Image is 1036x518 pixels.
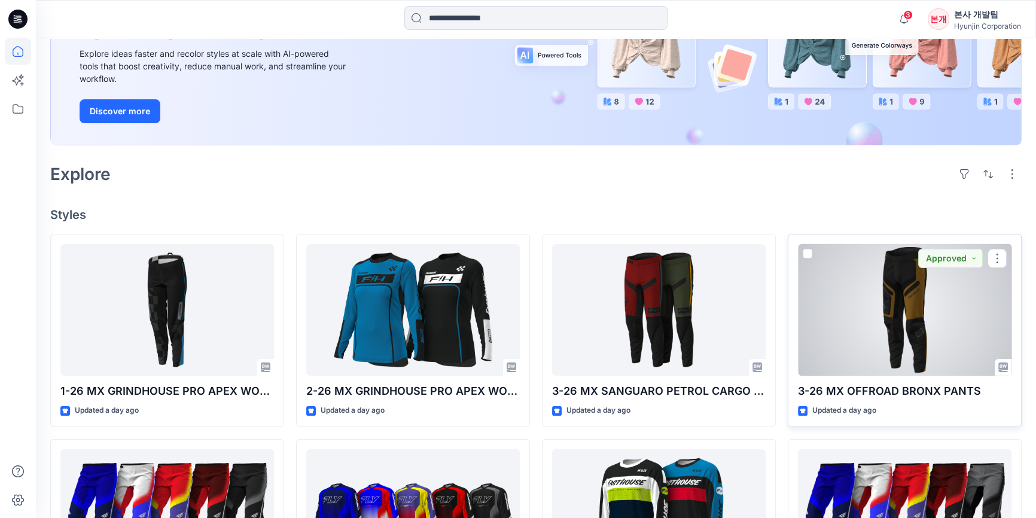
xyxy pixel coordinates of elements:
[50,208,1022,222] h4: Styles
[75,404,139,417] p: Updated a day ago
[60,383,274,400] p: 1-26 MX GRINDHOUSE PRO APEX WOMEN PANTS
[954,22,1021,31] div: Hyunjin Corporation
[80,47,349,85] div: Explore ideas faster and recolor styles at scale with AI-powered tools that boost creativity, red...
[903,10,913,20] span: 3
[798,244,1011,376] a: 3-26 MX OFFROAD BRONX PANTS
[552,383,766,400] p: 3-26 MX SANGUARO PETROL CARGO PANTS
[60,244,274,376] a: 1-26 MX GRINDHOUSE PRO APEX WOMEN PANTS
[812,404,876,417] p: Updated a day ago
[80,99,349,123] a: Discover more
[928,8,949,30] div: 본개
[798,383,1011,400] p: 3-26 MX OFFROAD BRONX PANTS
[566,404,630,417] p: Updated a day ago
[321,404,385,417] p: Updated a day ago
[50,164,111,184] h2: Explore
[80,99,160,123] button: Discover more
[306,244,520,376] a: 2-26 MX GRINDHOUSE PRO APEX WOMEN JERSEY
[552,244,766,376] a: 3-26 MX SANGUARO PETROL CARGO PANTS
[306,383,520,400] p: 2-26 MX GRINDHOUSE PRO APEX WOMEN JERSEY
[954,7,1021,22] div: 본사 개발팀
